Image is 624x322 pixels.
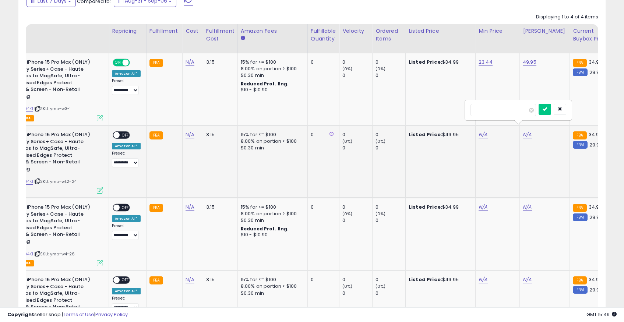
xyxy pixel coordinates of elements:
small: FBM [573,68,587,76]
small: FBM [573,213,587,221]
a: N/A [523,131,532,138]
div: Current Buybox Price [573,27,611,43]
div: Fulfillment Cost [206,27,235,43]
a: N/A [523,276,532,283]
span: 2025-09-14 15:49 GMT [586,311,617,318]
a: N/A [523,204,532,211]
div: Preset: [112,151,141,167]
b: Listed Price: [409,204,442,210]
div: 8.00% on portion > $100 [241,210,302,217]
div: 3.15 [206,276,232,283]
div: 0 [376,276,405,283]
div: 0 [376,59,405,66]
div: Repricing [112,27,143,35]
small: (0%) [376,283,386,289]
div: $49.95 [409,276,470,283]
div: 0 [342,131,372,138]
div: Fulfillable Quantity [311,27,336,43]
span: OFF [120,205,131,211]
small: FBA [573,131,586,139]
small: (0%) [342,138,353,144]
div: 0 [376,290,405,297]
div: 0 [342,204,372,210]
div: 0 [376,145,405,151]
div: 3.15 [206,59,232,66]
b: Listed Price: [409,276,442,283]
span: 29.95 [589,141,603,148]
div: Amazon Fees [241,27,304,35]
a: 23.44 [479,59,493,66]
span: 29.95 [589,69,603,76]
div: 0 [376,131,405,138]
small: (0%) [342,211,353,217]
b: Reduced Prof. Rng. [241,81,289,87]
a: N/A [186,59,194,66]
strong: Copyright [7,311,34,318]
a: Terms of Use [63,311,94,318]
small: FBA [149,204,163,212]
div: $0.30 min [241,217,302,224]
div: $34.99 [409,59,470,66]
div: [PERSON_NAME] [523,27,567,35]
div: $49.95 [409,131,470,138]
b: Reduced Prof. Rng. [241,226,289,232]
span: OFF [129,60,141,66]
div: 0 [342,290,372,297]
div: 0 [342,217,372,224]
div: Min Price [479,27,517,35]
small: FBA [573,276,586,284]
b: OtterBox iPhone 15 Pro Max (ONLY) Symmetry Series+ Case - Haute Pink, Snaps to MagSafe, Ultra-Sle... [3,276,93,319]
span: 34.99 [589,276,602,283]
span: OFF [120,277,131,283]
span: | SKU: ymb-w1,2-24 [34,178,77,184]
span: 29.95 [589,214,603,221]
div: 0 [311,204,334,210]
span: | SKU: ymb-w4-26 [34,251,75,257]
div: 15% for <= $100 [241,59,302,66]
small: (0%) [376,211,386,217]
div: 0 [311,131,334,138]
span: | SKU: ymb-w3-1 [34,106,71,112]
div: 0 [342,72,372,79]
small: FBA [149,131,163,139]
b: Listed Price: [409,131,442,138]
a: N/A [479,131,487,138]
div: $34.99 [409,204,470,210]
div: Preset: [112,78,141,95]
span: ON [113,60,123,66]
div: $0.30 min [241,145,302,151]
span: 29.95 [589,286,603,293]
div: 0 [342,59,372,66]
div: Velocity [342,27,369,35]
small: (0%) [376,66,386,72]
small: FBA [149,59,163,67]
div: Displaying 1 to 4 of 4 items [536,14,598,21]
div: $10 - $10.90 [241,232,302,238]
div: 8.00% on portion > $100 [241,66,302,72]
div: Amazon AI * [112,215,141,222]
div: Listed Price [409,27,472,35]
a: N/A [186,276,194,283]
div: Preset: [112,223,141,240]
span: 34.99 [589,59,602,66]
div: 0 [376,72,405,79]
div: Amazon AI * [112,70,141,77]
a: N/A [479,276,487,283]
div: 15% for <= $100 [241,204,302,210]
b: Listed Price: [409,59,442,66]
small: (0%) [342,283,353,289]
div: 3.15 [206,131,232,138]
div: 8.00% on portion > $100 [241,283,302,290]
small: FBM [573,141,587,149]
small: FBA [149,276,163,284]
div: 0 [311,276,334,283]
span: FBA [21,115,34,121]
div: 15% for <= $100 [241,276,302,283]
div: Ordered Items [376,27,402,43]
div: $10 - $10.90 [241,87,302,93]
span: 34.99 [589,204,602,210]
small: FBA [573,204,586,212]
div: 0 [342,276,372,283]
a: 49.95 [523,59,536,66]
small: (0%) [376,138,386,144]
